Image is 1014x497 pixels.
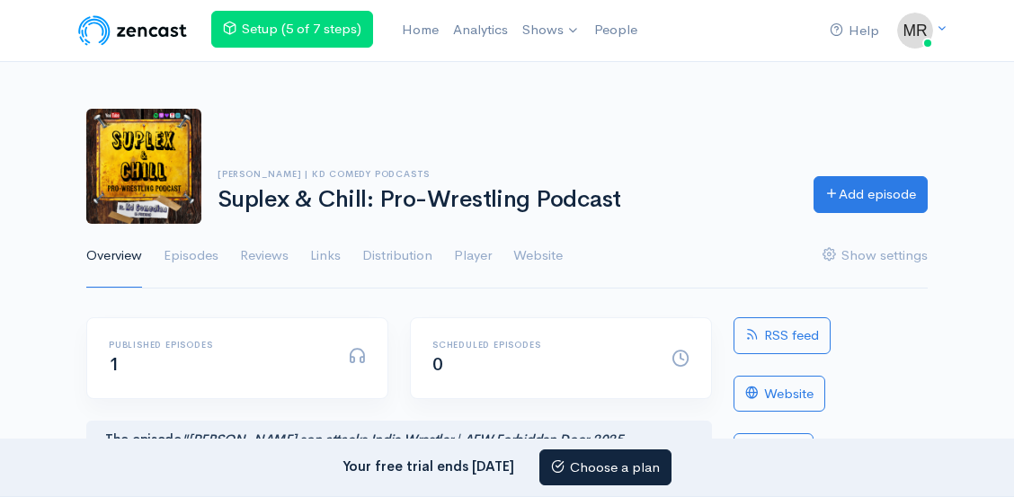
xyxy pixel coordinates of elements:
a: Player [454,224,492,288]
a: Setup (5 of 7 steps) [211,11,373,48]
a: Show settings [823,224,928,288]
iframe: gist-messenger-bubble-iframe [953,436,996,479]
img: ... [897,13,933,49]
a: Distribution [362,224,432,288]
a: Website [734,376,825,413]
h6: Published episodes [109,340,326,350]
a: Choose a plan [539,449,672,486]
i: "[PERSON_NAME] son attacks Indie Wrestler | AEW Forbidden Door 2025 review" [105,430,624,463]
a: Overview [86,224,142,288]
a: Reviews [240,224,289,288]
a: People [587,11,645,49]
h1: Suplex & Chill: Pro-Wrestling Podcast [218,187,792,213]
a: Episodes [164,224,218,288]
a: Links [310,224,341,288]
a: Home [395,11,446,49]
a: Website [513,224,563,288]
a: Analytics [446,11,515,49]
h4: The episode has not been transcribed [105,432,693,462]
a: Shows [515,11,587,50]
h6: Scheduled episodes [432,340,650,350]
a: Help [823,12,886,50]
a: Player [734,433,814,470]
h6: [PERSON_NAME] | Kd Comedy Podcasts [218,169,792,179]
strong: Your free trial ends [DATE] [342,457,514,474]
span: 1 [109,353,120,376]
span: 0 [432,353,443,376]
a: RSS feed [734,317,831,354]
a: Add episode [814,176,928,213]
img: ZenCast Logo [76,13,190,49]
